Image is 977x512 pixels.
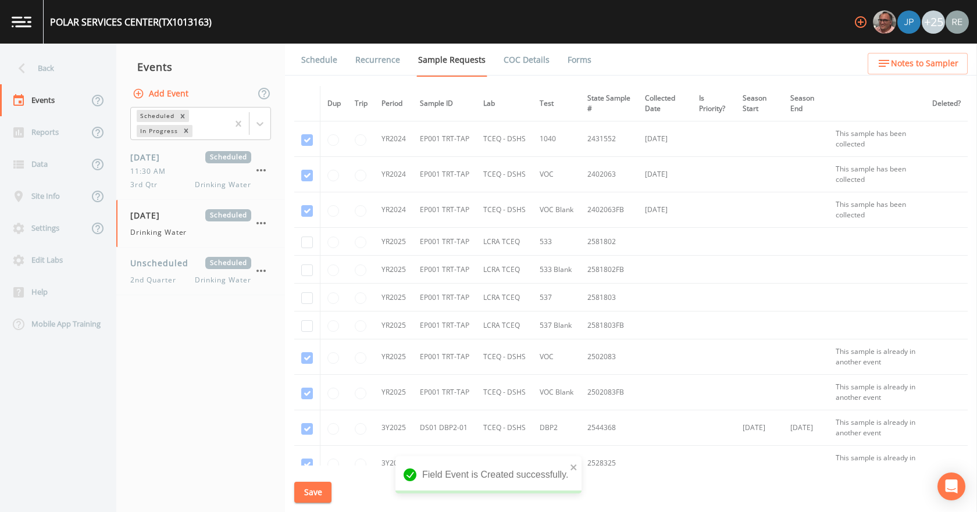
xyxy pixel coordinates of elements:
[375,284,413,312] td: YR2025
[375,121,413,157] td: YR2024
[580,284,638,312] td: 2581803
[375,312,413,339] td: YR2025
[130,83,193,105] button: Add Event
[570,460,578,474] button: close
[638,121,691,157] td: [DATE]
[195,180,251,190] span: Drinking Water
[413,157,476,192] td: EP001 TRT-TAP
[829,192,925,228] td: This sample has been collected
[205,151,251,163] span: Scheduled
[375,410,413,446] td: 3Y2025
[413,339,476,375] td: EP001 TRT-TAP
[580,410,638,446] td: 2544368
[395,456,582,493] div: Field Event is Created successfully.
[476,446,533,481] td: TCEQ - DSHS
[533,339,580,375] td: VOC
[580,375,638,410] td: 2502083FB
[176,110,189,122] div: Remove Scheduled
[130,166,173,177] span: 11:30 AM
[413,256,476,284] td: EP001 TRT-TAP
[873,10,896,34] img: e2d790fa78825a4bb76dcb6ab311d44c
[692,86,736,121] th: Is Priority?
[533,121,580,157] td: 1040
[829,157,925,192] td: This sample has been collected
[829,446,925,481] td: This sample is already in another event
[116,142,285,200] a: [DATE]Scheduled11:30 AM3rd QtrDrinking Water
[638,157,691,192] td: [DATE]
[580,312,638,339] td: 2581803FB
[638,192,691,228] td: [DATE]
[783,410,829,446] td: [DATE]
[476,86,533,121] th: Lab
[195,275,251,285] span: Drinking Water
[476,256,533,284] td: LCRA TCEQ
[638,86,691,121] th: Collected Date
[116,248,285,295] a: UnscheduledScheduled2nd QuarterDrinking Water
[180,125,192,137] div: Remove In Progress
[116,52,285,81] div: Events
[937,472,965,500] div: Open Intercom Messenger
[205,257,251,269] span: Scheduled
[891,56,958,71] span: Notes to Sampler
[320,86,348,121] th: Dup
[130,180,165,190] span: 3rd Qtr
[580,86,638,121] th: State Sample #
[294,482,331,503] button: Save
[130,209,168,221] span: [DATE]
[116,200,285,248] a: [DATE]ScheduledDrinking Water
[413,312,476,339] td: EP001 TRT-TAP
[476,375,533,410] td: TCEQ - DSHS
[137,125,180,137] div: In Progress
[736,86,783,121] th: Season Start
[130,227,187,238] span: Drinking Water
[348,86,375,121] th: Trip
[476,284,533,312] td: LCRA TCEQ
[829,375,925,410] td: This sample is already in another event
[533,284,580,312] td: 537
[476,410,533,446] td: TCEQ - DSHS
[783,86,829,121] th: Season End
[580,121,638,157] td: 2431552
[533,312,580,339] td: 537 Blank
[580,157,638,192] td: 2402063
[580,446,638,481] td: 2528325
[829,339,925,375] td: This sample is already in another event
[413,228,476,256] td: EP001 TRT-TAP
[50,15,212,29] div: POLAR SERVICES CENTER (TX1013163)
[413,446,476,481] td: EP001 TRT-TAP
[413,284,476,312] td: EP001 TRT-TAP
[413,86,476,121] th: Sample ID
[872,10,897,34] div: Mike Franklin
[476,121,533,157] td: TCEQ - DSHS
[476,339,533,375] td: TCEQ - DSHS
[413,375,476,410] td: EP001 TRT-TAP
[416,44,487,77] a: Sample Requests
[476,228,533,256] td: LCRA TCEQ
[413,192,476,228] td: EP001 TRT-TAP
[922,10,945,34] div: +25
[868,53,968,74] button: Notes to Sampler
[829,410,925,446] td: This sample is already in another event
[533,256,580,284] td: 533 Blank
[476,312,533,339] td: LCRA TCEQ
[413,410,476,446] td: DS01 DBP2-01
[533,228,580,256] td: 533
[829,121,925,157] td: This sample has been collected
[502,44,551,76] a: COC Details
[533,410,580,446] td: DBP2
[375,228,413,256] td: YR2025
[897,10,921,34] div: Joshua gere Paul
[130,275,183,285] span: 2nd Quarter
[413,121,476,157] td: EP001 TRT-TAP
[205,209,251,221] span: Scheduled
[533,86,580,121] th: Test
[946,10,969,34] img: e720f1e92442e99c2aab0e3b783e6548
[137,110,176,122] div: Scheduled
[354,44,402,76] a: Recurrence
[476,157,533,192] td: TCEQ - DSHS
[375,256,413,284] td: YR2025
[130,151,168,163] span: [DATE]
[375,339,413,375] td: YR2025
[533,157,580,192] td: VOC
[375,86,413,121] th: Period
